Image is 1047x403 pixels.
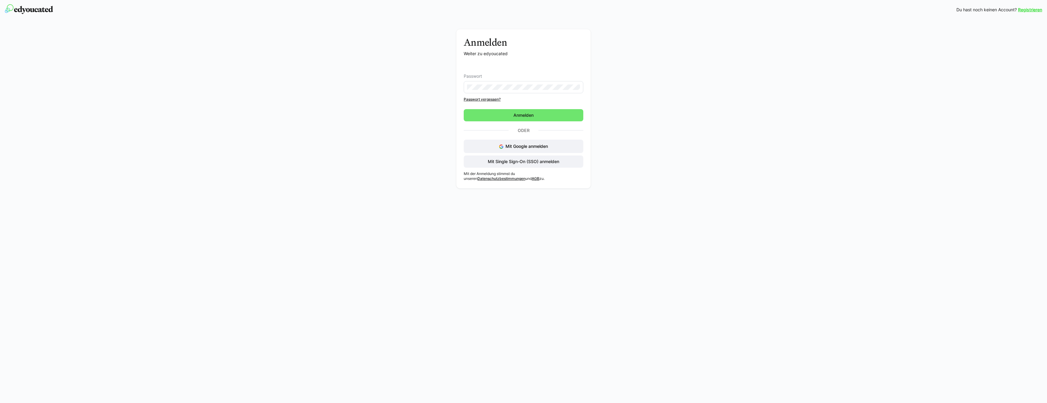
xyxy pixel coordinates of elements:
img: edyoucated [5,4,53,14]
p: Oder [509,126,538,135]
span: Mit Single Sign-On (SSO) anmelden [487,159,560,165]
p: Weiter zu edyoucated [464,51,583,57]
span: Mit Google anmelden [506,144,548,149]
a: Registrieren [1018,7,1042,13]
a: Passwort vergessen? [464,97,583,102]
h3: Anmelden [464,37,583,48]
button: Mit Google anmelden [464,140,583,153]
a: AGB [532,176,539,181]
a: Datenschutzbestimmungen [477,176,525,181]
button: Mit Single Sign-On (SSO) anmelden [464,155,583,168]
button: Anmelden [464,109,583,121]
span: Du hast noch keinen Account? [956,7,1017,13]
p: Mit der Anmeldung stimmst du unseren und zu. [464,171,583,181]
span: Anmelden [513,112,534,118]
span: Passwort [464,74,482,79]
